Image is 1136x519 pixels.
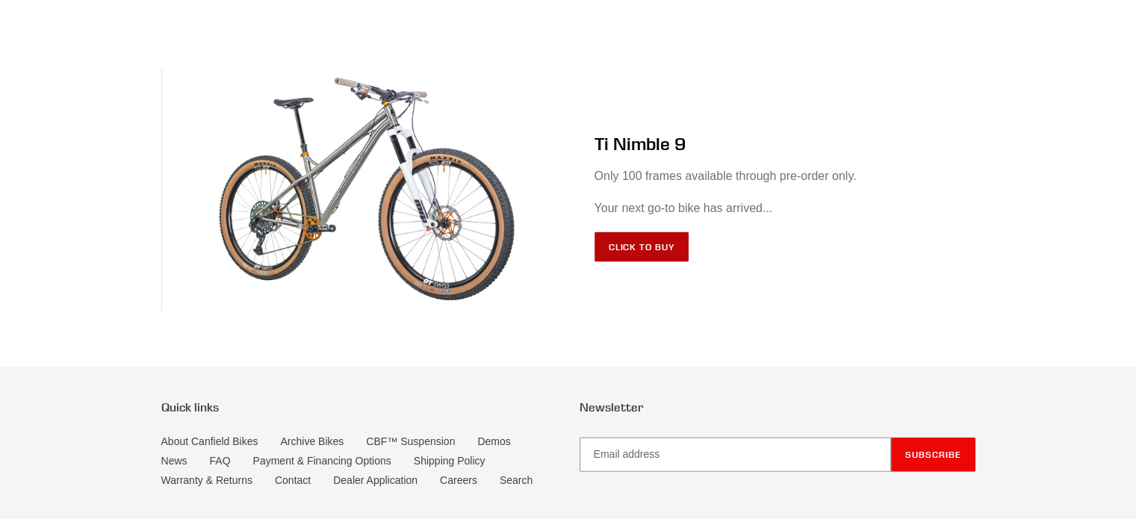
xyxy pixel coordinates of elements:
[366,435,455,447] a: CBF™ Suspension
[161,455,187,467] a: News
[891,438,975,472] button: Subscribe
[500,474,533,486] a: Search
[595,133,975,155] h2: Ti Nimble 9
[595,199,975,217] p: Your next go-to bike has arrived...
[595,232,689,262] a: Click to Buy: TI NIMBLE 9
[333,474,418,486] a: Dealer Application
[580,400,975,414] p: Newsletter
[275,474,311,486] a: Contact
[161,400,557,414] p: Quick links
[210,455,231,467] a: FAQ
[440,474,477,486] a: Careers
[580,438,891,472] input: Email address
[161,474,252,486] a: Warranty & Returns
[414,455,485,467] a: Shipping Policy
[595,167,975,185] p: Only 100 frames available through pre-order only.
[905,449,961,460] span: Subscribe
[161,435,258,447] a: About Canfield Bikes
[477,435,510,447] a: Demos
[253,455,391,467] a: Payment & Financing Options
[280,435,344,447] a: Archive Bikes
